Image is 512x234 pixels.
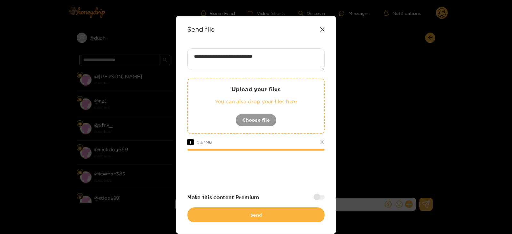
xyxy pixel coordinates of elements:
[187,194,259,201] strong: Make this content Premium
[201,98,311,105] p: You can also drop your files here
[197,140,212,144] span: 0.64 MB
[187,207,325,222] button: Send
[187,26,215,33] strong: Send file
[187,139,194,145] span: 1
[201,86,311,93] p: Upload your files
[236,114,276,127] button: Choose file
